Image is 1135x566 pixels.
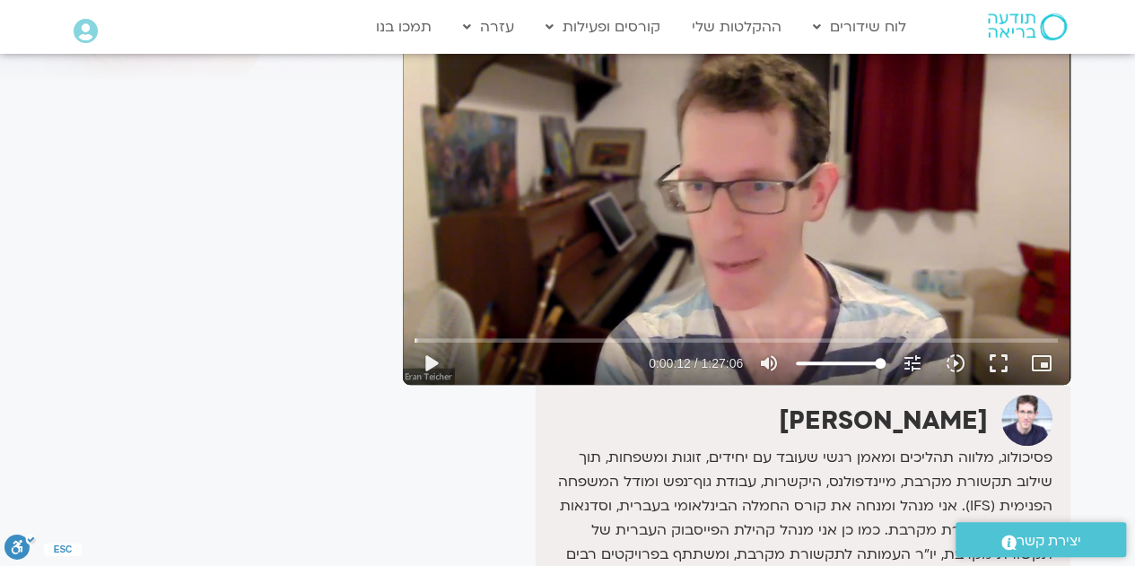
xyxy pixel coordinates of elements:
img: ערן טייכר [1001,395,1052,446]
a: ההקלטות שלי [683,10,790,44]
a: לוח שידורים [804,10,915,44]
img: תודעה בריאה [988,13,1067,40]
a: תמכו בנו [367,10,441,44]
a: יצירת קשר [956,522,1126,557]
span: יצירת קשר [1017,529,1081,553]
a: קורסים ופעילות [537,10,669,44]
strong: [PERSON_NAME] [779,404,988,438]
a: עזרה [454,10,523,44]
